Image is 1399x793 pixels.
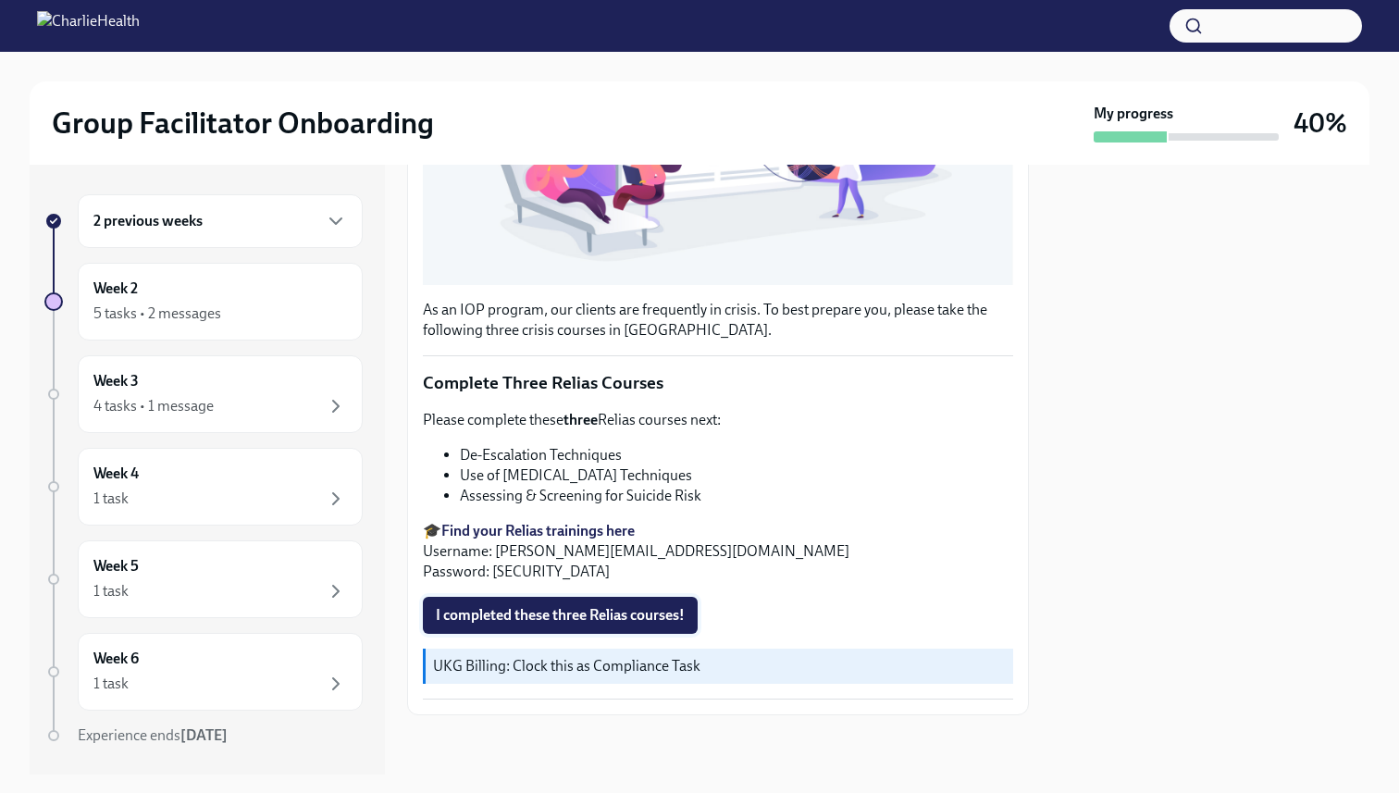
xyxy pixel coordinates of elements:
[93,581,129,601] div: 1 task
[93,556,139,576] h6: Week 5
[44,540,363,618] a: Week 51 task
[78,726,228,744] span: Experience ends
[44,263,363,341] a: Week 25 tasks • 2 messages
[44,355,363,433] a: Week 34 tasks • 1 message
[460,465,1013,486] li: Use of [MEDICAL_DATA] Techniques
[78,194,363,248] div: 2 previous weeks
[563,411,598,428] strong: three
[180,726,228,744] strong: [DATE]
[460,445,1013,465] li: De-Escalation Techniques
[1294,106,1347,140] h3: 40%
[93,211,203,231] h6: 2 previous weeks
[44,448,363,526] a: Week 41 task
[37,11,140,41] img: CharlieHealth
[93,649,139,669] h6: Week 6
[93,304,221,324] div: 5 tasks • 2 messages
[423,371,1013,395] p: Complete Three Relias Courses
[93,279,138,299] h6: Week 2
[423,597,698,634] button: I completed these three Relias courses!
[93,464,139,484] h6: Week 4
[441,522,635,539] a: Find your Relias trainings here
[423,410,1013,430] p: Please complete these Relias courses next:
[44,633,363,711] a: Week 61 task
[93,396,214,416] div: 4 tasks • 1 message
[1094,104,1173,124] strong: My progress
[436,606,685,625] span: I completed these three Relias courses!
[52,105,434,142] h2: Group Facilitator Onboarding
[423,300,1013,341] p: As an IOP program, our clients are frequently in crisis. To best prepare you, please take the fol...
[433,656,1006,676] p: UKG Billing: Clock this as Compliance Task
[423,521,1013,582] p: 🎓 Username: [PERSON_NAME][EMAIL_ADDRESS][DOMAIN_NAME] Password: [SECURITY_DATA]
[93,674,129,694] div: 1 task
[93,371,139,391] h6: Week 3
[93,489,129,509] div: 1 task
[460,486,1013,506] li: Assessing & Screening for Suicide Risk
